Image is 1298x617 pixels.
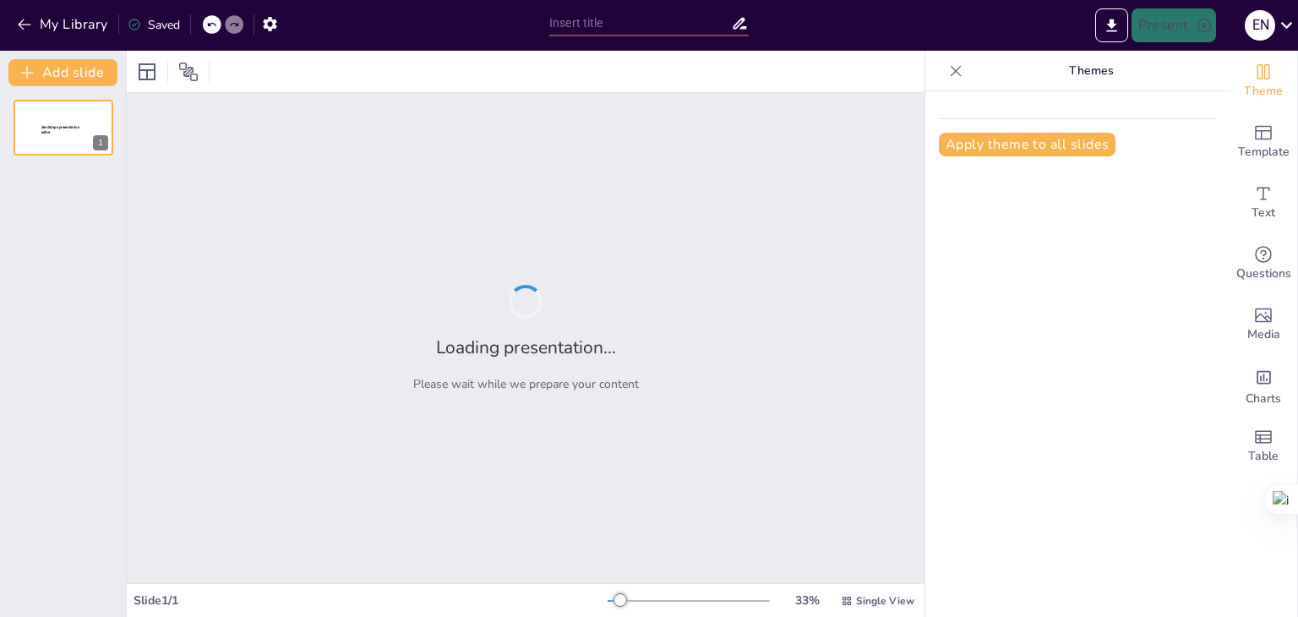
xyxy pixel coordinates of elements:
span: Sendsteps presentation editor [41,125,79,134]
div: Add ready made slides [1230,112,1297,172]
div: Add text boxes [1230,172,1297,233]
span: Theme [1244,82,1283,101]
span: Table [1248,447,1279,466]
button: Add slide [8,59,117,86]
div: Saved [128,17,180,33]
div: Add images, graphics, shapes or video [1230,294,1297,355]
button: Export to PowerPoint [1095,8,1128,42]
span: Single View [856,594,914,608]
div: Add a table [1230,416,1297,477]
button: My Library [13,11,115,38]
h2: Loading presentation... [436,336,616,359]
button: Apply theme to all slides [939,133,1115,156]
p: Please wait while we prepare your content [413,376,639,392]
div: Layout [134,58,161,85]
span: Position [178,62,199,82]
input: Insert title [549,11,731,35]
div: Add charts and graphs [1230,355,1297,416]
button: Present [1132,8,1216,42]
div: Get real-time input from your audience [1230,233,1297,294]
p: Themes [969,51,1213,91]
span: Text [1252,204,1275,222]
div: E N [1245,10,1275,41]
div: 1 [93,135,108,150]
button: E N [1245,8,1275,42]
span: Media [1247,325,1280,344]
div: 33 % [787,592,827,609]
span: Charts [1246,390,1281,408]
div: 1 [14,100,113,156]
span: Template [1238,143,1290,161]
div: Change the overall theme [1230,51,1297,112]
span: Questions [1236,265,1291,283]
div: Slide 1 / 1 [134,592,608,609]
